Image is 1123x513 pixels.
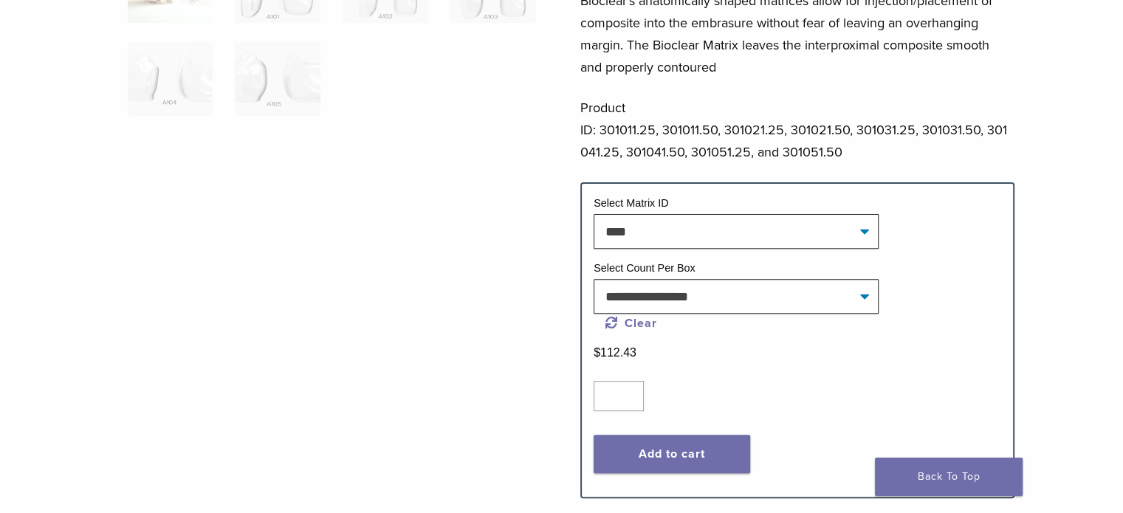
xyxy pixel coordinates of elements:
[594,346,636,359] bdi: 112.43
[594,262,696,274] label: Select Count Per Box
[594,197,669,209] label: Select Matrix ID
[580,97,1014,163] p: Product ID: 301011.25, 301011.50, 301021.25, 301021.50, 301031.25, 301031.50, 301041.25, 301041.5...
[605,316,657,331] a: Clear
[594,435,750,473] button: Add to cart
[128,42,213,116] img: Original Anterior Matrix - A Series - Image 5
[235,42,320,116] img: Original Anterior Matrix - A Series - Image 6
[594,346,600,359] span: $
[875,458,1023,496] a: Back To Top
